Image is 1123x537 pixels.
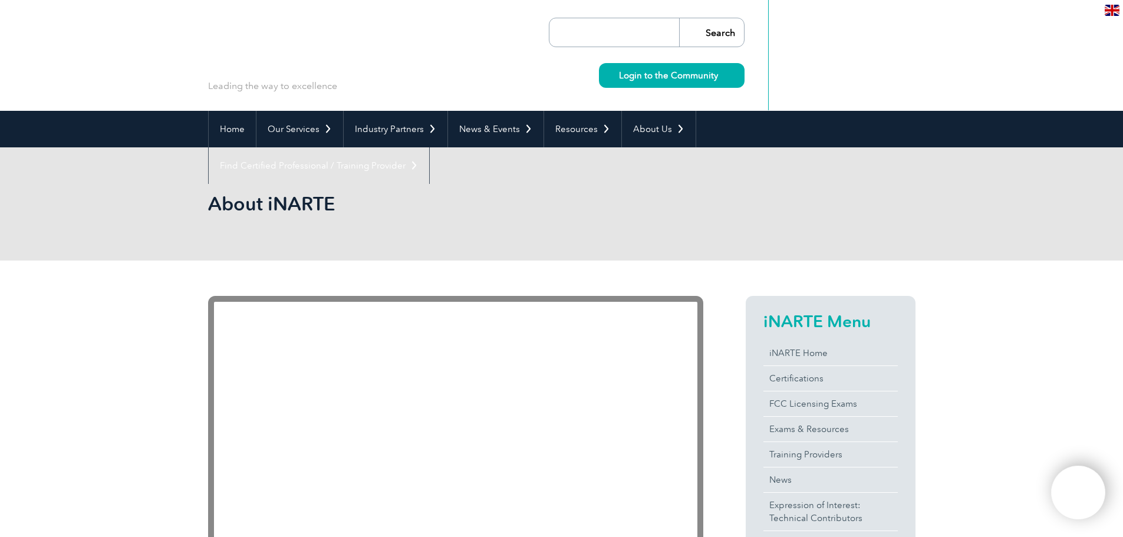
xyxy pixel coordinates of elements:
a: Find Certified Professional / Training Provider [209,147,429,184]
h2: About iNARTE [208,195,703,213]
input: Search [679,18,744,47]
a: About Us [622,111,696,147]
a: News & Events [448,111,544,147]
a: Our Services [256,111,343,147]
img: svg+xml;nitro-empty-id=MzU4OjIyMw==-1;base64,PHN2ZyB2aWV3Qm94PSIwIDAgMTEgMTEiIHdpZHRoPSIxMSIgaGVp... [718,72,724,78]
a: News [763,467,898,492]
a: Training Providers [763,442,898,467]
a: Expression of Interest:Technical Contributors [763,493,898,531]
a: Industry Partners [344,111,447,147]
a: FCC Licensing Exams [763,391,898,416]
a: Home [209,111,256,147]
h2: iNARTE Menu [763,312,898,331]
img: svg+xml;nitro-empty-id=OTA2OjExNg==-1;base64,PHN2ZyB2aWV3Qm94PSIwIDAgNDAwIDQwMCIgd2lkdGg9IjQwMCIg... [1063,478,1093,508]
a: Exams & Resources [763,417,898,442]
a: Resources [544,111,621,147]
a: Certifications [763,366,898,391]
p: Leading the way to excellence [208,80,337,93]
a: iNARTE Home [763,341,898,365]
a: Login to the Community [599,63,745,88]
img: en [1105,5,1119,16]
